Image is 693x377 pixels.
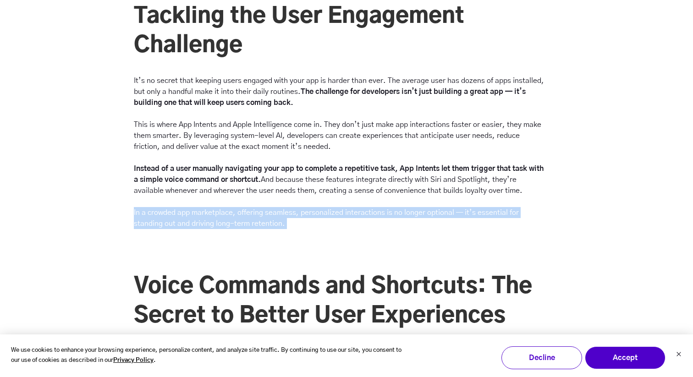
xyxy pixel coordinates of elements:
[134,75,544,229] p: It’s no secret that keeping users engaged with your app is harder than ever. The average user has...
[676,350,682,360] button: Dismiss cookie banner
[134,272,544,331] h2: Voice Commands and Shortcuts: The Secret to Better User Experiences
[134,165,544,183] strong: Instead of a user manually navigating your app to complete a repetitive task, App Intents let the...
[113,355,154,366] a: Privacy Policy
[134,2,544,60] h2: Tackling the User Engagement Challenge
[501,346,582,369] button: Decline
[134,88,526,106] strong: The challenge for developers isn’t just building a great app — it’s building one that will keep u...
[11,345,405,366] p: We use cookies to enhance your browsing experience, personalize content, and analyze site traffic...
[585,346,665,369] button: Accept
